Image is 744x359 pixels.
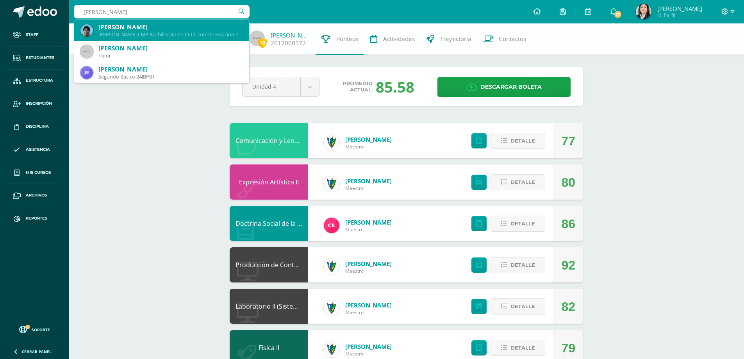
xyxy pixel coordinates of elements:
a: Archivos [6,184,62,207]
a: [PERSON_NAME] [345,136,392,143]
span: Estudiantes [26,55,54,61]
span: [PERSON_NAME] [657,5,702,13]
input: Busca un usuario... [74,5,250,18]
div: Producción de Contenidos Digitales [230,247,308,282]
span: Descargar boleta [480,77,542,96]
a: [PERSON_NAME] [345,218,392,226]
span: Mis cursos [26,170,51,176]
span: Detalle [510,216,535,231]
img: 866c3f3dc5f3efb798120d7ad13644d9.png [324,218,339,233]
a: Disciplina [6,115,62,138]
img: 45x45 [249,30,265,46]
img: 9f174a157161b4ddbe12118a61fed988.png [324,259,339,275]
img: ea0febeb32e4474bd59c3084081137e4.png [80,24,93,37]
a: Laboratorio II (Sistema Operativo Macintoch) [236,302,368,311]
span: Disciplina [26,123,49,130]
button: Detalle [491,340,545,356]
a: Descargar boleta [437,77,571,97]
img: ab5b52e538c9069687ecb61632cf326d.png [636,4,651,20]
span: Maestro [345,268,392,274]
a: [PERSON_NAME] [345,343,392,350]
a: Actividades [364,23,421,55]
a: 2017000172 [271,39,306,47]
a: Expresión Artística II [239,178,299,186]
a: Comunicación y Lenguaje L3 Inglés [236,136,337,145]
a: Punteos [316,23,364,55]
a: Producción de Contenidos Digitales [236,261,341,269]
span: Asistencia [26,146,50,153]
div: Doctrina Social de la Iglesia [230,206,308,241]
div: 80 [561,165,575,200]
a: Mis cursos [6,161,62,184]
a: [PERSON_NAME] [345,301,392,309]
span: Maestro [345,185,392,191]
div: 86 [561,206,575,241]
span: Maestro [345,309,392,316]
span: Detalle [510,299,535,314]
span: Reportes [26,215,47,221]
a: [PERSON_NAME] [271,31,310,39]
span: 17 [614,10,622,19]
img: 9f174a157161b4ddbe12118a61fed988.png [324,135,339,150]
span: Staff [26,32,38,38]
img: 9f174a157161b4ddbe12118a61fed988.png [324,176,339,192]
div: Tutor [98,52,243,59]
div: 77 [561,123,575,159]
span: Estructura [26,77,53,84]
span: Detalle [510,341,535,355]
span: Maestro [345,226,392,233]
span: Mi Perfil [657,12,702,18]
div: [PERSON_NAME] [98,65,243,73]
div: [PERSON_NAME] CMP Bachillerato en CCLL con Orientación en Computación 2015000411 [98,31,243,38]
a: Soporte [9,324,59,334]
span: Trayectoria [440,35,471,43]
span: Maestro [345,143,392,150]
img: 93da993a91857b2ff26581b01f6970a2.png [80,66,93,79]
img: 9f174a157161b4ddbe12118a61fed988.png [324,342,339,357]
a: Contactos [477,23,532,55]
span: 10 [258,38,267,48]
span: Detalle [510,134,535,148]
a: Física II [259,343,279,352]
a: Doctrina Social de la [DEMOGRAPHIC_DATA] [236,219,365,228]
span: Inscripción [26,100,52,107]
div: [PERSON_NAME] [98,44,243,52]
span: Contactos [499,35,526,43]
img: 9f174a157161b4ddbe12118a61fed988.png [324,300,339,316]
div: 92 [561,248,575,283]
span: 85.58 [376,77,414,97]
button: Detalle [491,216,545,232]
span: Detalle [510,175,535,189]
button: Detalle [491,174,545,190]
a: [PERSON_NAME] [345,177,392,185]
span: Detalle [510,258,535,272]
a: Trayectoria [421,23,477,55]
div: Segundo Básico 24JBP01 [98,73,243,80]
div: [PERSON_NAME] [98,23,243,31]
a: Staff [6,23,62,46]
a: [PERSON_NAME] [345,260,392,268]
span: Maestro [345,350,392,357]
div: Laboratorio II (Sistema Operativo Macintoch) [230,289,308,324]
a: Asistencia [6,138,62,161]
div: Comunicación y Lenguaje L3 Inglés [230,123,308,158]
span: Cerrar panel [22,349,52,354]
button: Detalle [491,257,545,273]
div: Expresión Artística II [230,164,308,200]
button: Detalle [491,298,545,314]
a: Unidad 4 [243,77,319,96]
span: Unidad 4 [252,77,291,96]
span: Archivos [26,192,47,198]
img: 45x45 [80,45,93,58]
span: Punteos [336,35,359,43]
a: Inscripción [6,92,62,115]
div: 82 [561,289,575,324]
a: Reportes [6,207,62,230]
a: Estudiantes [6,46,62,70]
span: Actividades [383,35,415,43]
button: Detalle [491,133,545,149]
a: Estructura [6,70,62,93]
span: Promedio actual: [343,80,373,93]
span: Soporte [32,327,50,332]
